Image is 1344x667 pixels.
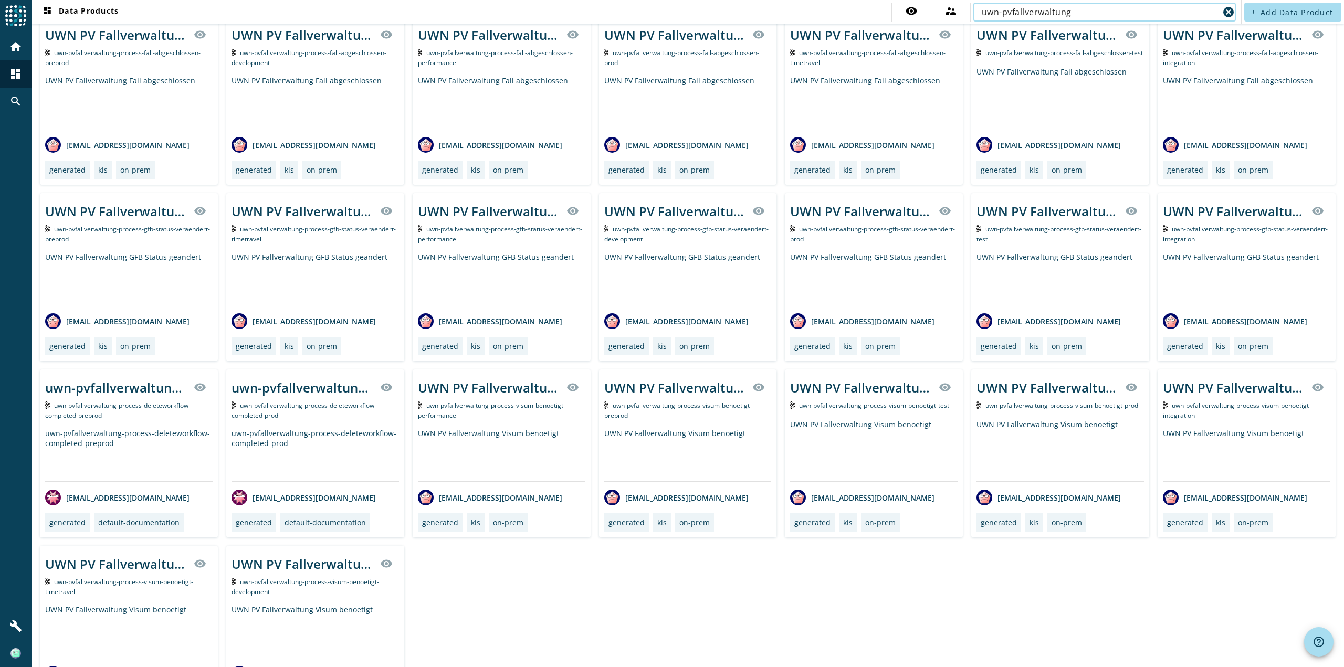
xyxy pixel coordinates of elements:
div: on-prem [1052,341,1082,351]
span: Kafka Topic: uwn-pvfallverwaltung-process-visum-benoetigt-integration [1163,401,1311,420]
div: kis [843,517,853,527]
span: Kafka Topic: uwn-pvfallverwaltung-process-visum-benoetigt-timetravel [45,577,193,596]
div: on-prem [1052,165,1082,175]
div: generated [981,341,1017,351]
img: avatar [418,313,434,329]
div: UWN PV Fallverwaltung GFB Status geandert [976,203,1119,220]
span: Kafka Topic: uwn-pvfallverwaltung-process-deleteworkflow-completed-prod [232,401,377,420]
div: on-prem [307,165,337,175]
img: Kafka Topic: uwn-pvfallverwaltung-process-visum-benoetigt-prod [976,401,981,409]
div: [EMAIL_ADDRESS][DOMAIN_NAME] [976,137,1121,153]
div: generated [236,341,272,351]
span: Kafka Topic: uwn-pvfallverwaltung-process-visum-benoetigt-preprod [604,401,752,420]
input: Search (% or * for wildcards) [982,6,1219,18]
div: UWN PV Fallverwaltung GFB Status geandert [418,203,560,220]
div: generated [794,165,831,175]
div: UWN PV Fallverwaltung GFB Status geandert [790,203,932,220]
img: Kafka Topic: uwn-pvfallverwaltung-process-fall-abgeschlossen-development [232,49,236,56]
img: avatar [790,137,806,153]
div: generated [608,165,645,175]
div: kis [843,165,853,175]
img: Kafka Topic: uwn-pvfallverwaltung-process-fall-abgeschlossen-performance [418,49,423,56]
img: avatar [604,313,620,329]
div: kis [98,341,108,351]
div: UWN PV Fallverwaltung GFB Status geandert [418,252,585,305]
img: avatar [976,313,992,329]
span: Kafka Topic: uwn-pvfallverwaltung-process-visum-benoetigt-development [232,577,380,596]
img: Kafka Topic: uwn-pvfallverwaltung-process-gfb-status-veraendert-timetravel [232,225,236,232]
mat-icon: visibility [194,381,206,394]
div: kis [471,165,480,175]
img: avatar [45,137,61,153]
div: UWN PV Fallverwaltung Visum benoetigt [1163,428,1330,481]
img: avatar [418,490,434,505]
div: [EMAIL_ADDRESS][DOMAIN_NAME] [45,137,190,153]
div: UWN PV Fallverwaltung Visum benoetigt [418,428,585,481]
img: avatar [45,313,61,329]
div: generated [236,165,272,175]
span: Kafka Topic: uwn-pvfallverwaltung-process-fall-abgeschlossen-prod [604,48,760,67]
div: UWN PV Fallverwaltung Visum benoetigt [604,428,772,481]
div: on-prem [120,165,151,175]
div: UWN PV Fallverwaltung Visum benoetigt [45,605,213,658]
mat-icon: supervisor_account [944,5,957,17]
div: generated [1167,517,1203,527]
span: Kafka Topic: uwn-pvfallverwaltung-process-visum-benoetigt-performance [418,401,566,420]
div: UWN PV Fallverwaltung Visum benoetigt [45,555,187,573]
div: kis [1216,165,1225,175]
div: UWN PV Fallverwaltung Visum benoetigt [232,555,374,573]
div: UWN PV Fallverwaltung Fall abgeschlossen [790,26,932,44]
img: Kafka Topic: uwn-pvfallverwaltung-process-fall-abgeschlossen-timetravel [790,49,795,56]
img: avatar [418,137,434,153]
img: avatar [232,137,247,153]
mat-icon: visibility [566,28,579,41]
span: Add Data Product [1261,7,1333,17]
img: Kafka Topic: uwn-pvfallverwaltung-process-visum-benoetigt-integration [1163,401,1168,409]
div: UWN PV Fallverwaltung Fall abgeschlossen [232,26,374,44]
div: UWN PV Fallverwaltung GFB Status geandert [976,252,1144,305]
span: Kafka Topic: uwn-pvfallverwaltung-process-gfb-status-veraendert-performance [418,225,583,243]
div: UWN PV Fallverwaltung Fall abgeschlossen [45,26,187,44]
img: f616d5265df94c154b77b599cfc6dc8a [10,648,21,659]
span: Kafka Topic: uwn-pvfallverwaltung-process-fall-abgeschlossen-development [232,48,387,67]
div: [EMAIL_ADDRESS][DOMAIN_NAME] [790,137,934,153]
mat-icon: dashboard [9,68,22,80]
div: kis [285,165,294,175]
img: Kafka Topic: uwn-pvfallverwaltung-process-deleteworkflow-completed-prod [232,401,236,409]
div: [EMAIL_ADDRESS][DOMAIN_NAME] [604,490,749,505]
div: UWN PV Fallverwaltung Fall abgeschlossen [232,76,399,129]
mat-icon: visibility [194,205,206,217]
div: [EMAIL_ADDRESS][DOMAIN_NAME] [418,137,562,153]
span: Kafka Topic: uwn-pvfallverwaltung-process-gfb-status-veraendert-integration [1163,225,1328,243]
div: UWN PV Fallverwaltung Fall abgeschlossen [1163,26,1305,44]
button: Clear [1221,5,1236,19]
div: UWN PV Fallverwaltung GFB Status geandert [790,252,958,305]
img: avatar [976,490,992,505]
div: on-prem [679,341,710,351]
div: [EMAIL_ADDRESS][DOMAIN_NAME] [1163,490,1307,505]
div: on-prem [493,517,523,527]
div: UWN PV Fallverwaltung Fall abgeschlossen [604,76,772,129]
span: Kafka Topic: uwn-pvfallverwaltung-process-gfb-status-veraendert-test [976,225,1141,243]
div: uwn-pvfallverwaltung-process-deleteworkflow-completed-preprod [45,428,213,481]
div: UWN PV Fallverwaltung Fall abgeschlossen [976,67,1144,129]
div: UWN PV Fallverwaltung Visum benoetigt [790,379,932,396]
div: [EMAIL_ADDRESS][DOMAIN_NAME] [790,313,934,329]
img: Kafka Topic: uwn-pvfallverwaltung-process-gfb-status-veraendert-performance [418,225,423,232]
div: [EMAIL_ADDRESS][DOMAIN_NAME] [232,137,376,153]
mat-icon: visibility [939,28,951,41]
img: Kafka Topic: uwn-pvfallverwaltung-process-visum-benoetigt-preprod [604,401,609,409]
div: on-prem [1238,517,1268,527]
div: kis [1030,517,1039,527]
div: [EMAIL_ADDRESS][DOMAIN_NAME] [232,490,376,505]
mat-icon: visibility [1125,381,1138,394]
img: Kafka Topic: uwn-pvfallverwaltung-process-visum-benoetigt-test [790,401,795,409]
div: on-prem [865,165,896,175]
div: generated [608,341,645,351]
div: UWN PV Fallverwaltung GFB Status geandert [232,203,374,220]
span: Data Products [41,6,119,18]
div: UWN PV Fallverwaltung Visum benoetigt [232,605,399,658]
span: Kafka Topic: uwn-pvfallverwaltung-process-deleteworkflow-completed-preprod [45,401,191,420]
div: UWN PV Fallverwaltung Fall abgeschlossen [418,76,585,129]
div: UWN PV Fallverwaltung GFB Status geandert [232,252,399,305]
